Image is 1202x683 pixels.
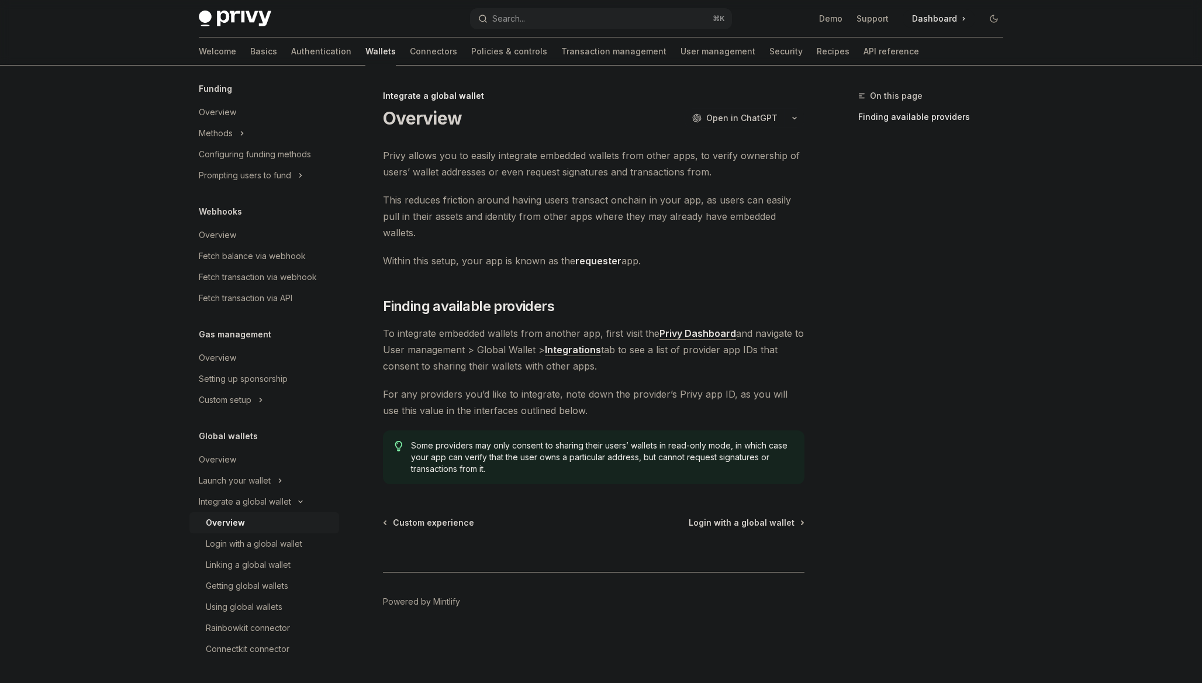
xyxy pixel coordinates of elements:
[291,37,351,65] a: Authentication
[817,37,849,65] a: Recipes
[189,554,339,575] a: Linking a global wallet
[383,596,460,608] a: Powered by Mintlify
[199,82,232,96] h5: Funding
[199,291,292,305] div: Fetch transaction via API
[561,37,666,65] a: Transaction management
[384,517,474,529] a: Custom experience
[681,37,755,65] a: User management
[985,9,1003,28] button: Toggle dark mode
[383,147,804,180] span: Privy allows you to easily integrate embedded wallets from other apps, to verify ownership of use...
[189,347,339,368] a: Overview
[858,108,1013,126] a: Finding available providers
[189,165,339,186] button: Toggle Prompting users to fund section
[870,89,923,103] span: On this page
[189,575,339,596] a: Getting global wallets
[206,516,245,530] div: Overview
[199,228,236,242] div: Overview
[713,14,725,23] span: ⌘ K
[189,144,339,165] a: Configuring funding methods
[383,253,804,269] span: Within this setup, your app is known as the app.
[199,351,236,365] div: Overview
[470,8,732,29] button: Open search
[189,639,339,660] a: Connectkit connector
[903,9,975,28] a: Dashboard
[206,579,288,593] div: Getting global wallets
[575,255,621,267] strong: requester
[199,105,236,119] div: Overview
[206,621,290,635] div: Rainbowkit connector
[199,474,271,488] div: Launch your wallet
[471,37,547,65] a: Policies & controls
[383,386,804,419] span: For any providers you’d like to integrate, note down the provider’s Privy app ID, as you will use...
[199,147,311,161] div: Configuring funding methods
[856,13,889,25] a: Support
[545,344,601,356] a: Integrations
[545,344,601,356] strong: Integrations
[189,512,339,533] a: Overview
[189,533,339,554] a: Login with a global wallet
[411,440,793,475] span: Some providers may only consent to sharing their users’ wallets in read-only mode, in which case ...
[199,393,251,407] div: Custom setup
[189,368,339,389] a: Setting up sponsorship
[206,558,291,572] div: Linking a global wallet
[689,517,803,529] a: Login with a global wallet
[199,270,317,284] div: Fetch transaction via webhook
[199,249,306,263] div: Fetch balance via webhook
[189,389,339,411] button: Toggle Custom setup section
[199,126,233,140] div: Methods
[395,441,403,451] svg: Tip
[410,37,457,65] a: Connectors
[199,168,291,182] div: Prompting users to fund
[189,102,339,123] a: Overview
[199,11,271,27] img: dark logo
[189,225,339,246] a: Overview
[199,327,271,341] h5: Gas management
[250,37,277,65] a: Basics
[492,12,525,26] div: Search...
[383,90,804,102] div: Integrate a global wallet
[189,618,339,639] a: Rainbowkit connector
[206,600,282,614] div: Using global wallets
[199,429,258,443] h5: Global wallets
[189,596,339,618] a: Using global wallets
[689,517,795,529] span: Login with a global wallet
[189,470,339,491] button: Toggle Launch your wallet section
[819,13,842,25] a: Demo
[659,327,736,339] strong: Privy Dashboard
[199,37,236,65] a: Welcome
[189,246,339,267] a: Fetch balance via webhook
[189,288,339,309] a: Fetch transaction via API
[383,192,804,241] span: This reduces friction around having users transact onchain in your app, as users can easily pull ...
[189,491,339,512] button: Toggle Integrate a global wallet section
[863,37,919,65] a: API reference
[393,517,474,529] span: Custom experience
[189,123,339,144] button: Toggle Methods section
[199,205,242,219] h5: Webhooks
[199,453,236,467] div: Overview
[383,325,804,374] span: To integrate embedded wallets from another app, first visit the and navigate to User management >...
[199,495,291,509] div: Integrate a global wallet
[206,642,289,656] div: Connectkit connector
[685,108,785,128] button: Open in ChatGPT
[769,37,803,65] a: Security
[383,297,554,316] span: Finding available providers
[199,372,288,386] div: Setting up sponsorship
[912,13,957,25] span: Dashboard
[383,108,462,129] h1: Overview
[659,327,736,340] a: Privy Dashboard
[706,112,778,124] span: Open in ChatGPT
[206,537,302,551] div: Login with a global wallet
[365,37,396,65] a: Wallets
[189,267,339,288] a: Fetch transaction via webhook
[189,449,339,470] a: Overview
